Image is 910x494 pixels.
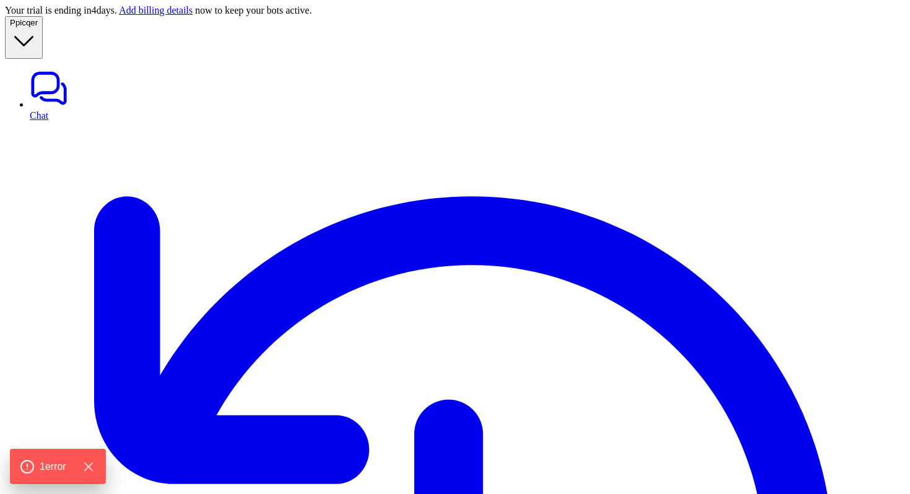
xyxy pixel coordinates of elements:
[15,18,38,27] span: picqer
[30,69,905,121] a: Chat
[10,18,15,27] span: P
[5,16,43,59] button: Ppicqer
[5,5,905,16] div: Your trial is ending in 4 days. now to keep your bots active.
[119,5,193,15] a: Add billing details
